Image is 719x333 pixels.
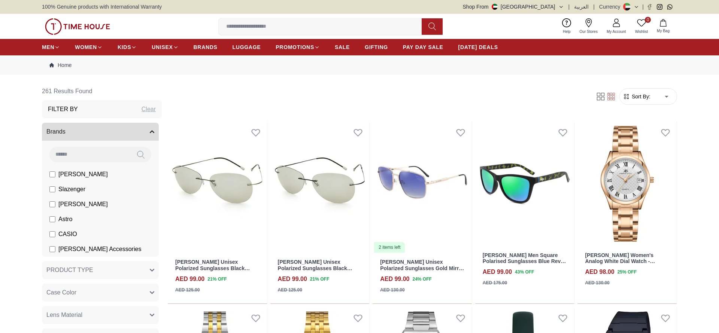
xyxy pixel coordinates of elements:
h4: AED 99.00 [380,275,409,284]
span: LUGGAGE [233,43,261,51]
span: [PERSON_NAME] Accessories [58,245,141,254]
span: Our Stores [577,29,601,34]
a: Whatsapp [667,4,673,10]
a: Home [49,61,72,69]
h3: Filter By [48,105,78,114]
img: LEE COOPER Unisex Polarized Sunglasses Black Mirror Lens - LC3048C01 [270,121,370,253]
span: PAY DAY SALE [403,43,443,51]
h4: AED 99.00 [175,275,204,284]
div: Clear [142,105,156,114]
a: PAY DAY SALE [403,40,443,54]
span: UNISEX [152,43,173,51]
h4: AED 99.00 [278,275,307,284]
button: My Bag [652,18,674,35]
span: [DATE] DEALS [458,43,498,51]
h6: 261 Results Found [42,82,162,100]
span: Sort By: [630,93,650,100]
span: Help [560,29,574,34]
a: [PERSON_NAME] Unisex Polarized Sunglasses Black Mirror Lens - LC3048C02 [175,259,250,278]
div: AED 175.00 [483,279,507,286]
a: LEE COOPER Unisex Polarized Sunglasses Gold Mirror Lens - LC1024C012 items left [373,121,472,253]
span: KIDS [118,43,131,51]
span: Wishlist [632,29,651,34]
a: MEN [42,40,60,54]
div: AED 130.00 [380,287,404,293]
span: WOMEN [75,43,97,51]
h4: AED 98.00 [585,268,614,277]
a: Facebook [647,4,652,10]
a: BRANDS [194,40,218,54]
a: [PERSON_NAME] Men Square Polarised Sunglasses Blue Revo Lens - LC1039C03 [483,252,566,271]
input: [PERSON_NAME] Accessories [49,246,55,252]
img: Kenneth Scott Women's Analog White Dial Watch - K25504-KBKW [577,121,677,246]
a: Help [558,17,575,36]
span: Astro [58,215,72,224]
div: AED 125.00 [175,287,200,293]
span: 21 % OFF [310,276,329,282]
img: LEE COOPER Unisex Polarized Sunglasses Black Mirror Lens - LC3048C02 [168,121,267,253]
div: 2 items left [374,242,405,253]
span: GIFTING [365,43,388,51]
span: [PERSON_NAME] [58,200,108,209]
span: PRODUCT TYPE [46,266,93,275]
span: PROMOTIONS [276,43,314,51]
span: MEN [42,43,54,51]
button: PRODUCT TYPE [42,261,159,279]
button: Shop From[GEOGRAPHIC_DATA] [463,3,564,10]
span: 21 % OFF [207,276,227,282]
span: [PERSON_NAME] [58,170,108,179]
input: Astro [49,216,55,222]
span: My Account [604,29,629,34]
span: 43 % OFF [515,269,534,275]
button: Case Color [42,284,159,302]
a: SALE [335,40,350,54]
a: [PERSON_NAME] Women's Analog White Dial Watch - K25504-KBKW [585,252,655,271]
button: العربية [574,3,589,10]
span: 24 % OFF [412,276,431,282]
a: GIFTING [365,40,388,54]
img: United Arab Emirates [492,4,498,10]
span: Lens Material [46,311,82,320]
span: | [593,3,595,10]
h4: AED 99.00 [483,268,512,277]
a: PROMOTIONS [276,40,320,54]
a: WOMEN [75,40,103,54]
span: | [568,3,570,10]
input: [PERSON_NAME] [49,171,55,177]
span: CASIO [58,230,77,239]
span: SALE [335,43,350,51]
a: [PERSON_NAME] Unisex Polarized Sunglasses Black Mirror Lens - LC3048C01 [278,259,352,278]
a: [DATE] DEALS [458,40,498,54]
span: 25 % OFF [618,269,637,275]
div: Currency [599,3,624,10]
a: Our Stores [575,17,602,36]
span: Brands [46,127,66,136]
span: Case Color [46,288,76,297]
span: My Bag [654,28,673,34]
span: | [642,3,644,10]
a: UNISEX [152,40,178,54]
button: Brands [42,123,159,141]
img: ... [45,18,110,35]
a: KIDS [118,40,137,54]
input: [PERSON_NAME] [49,201,55,207]
nav: Breadcrumb [42,55,677,75]
span: Slazenger [58,185,85,194]
button: Sort By: [623,93,650,100]
span: 100% Genuine products with International Warranty [42,3,162,10]
div: AED 125.00 [278,287,302,293]
a: 0Wishlist [631,17,652,36]
button: Lens Material [42,306,159,324]
img: LEE COOPER Unisex Polarized Sunglasses Gold Mirror Lens - LC1024C01 [373,121,472,253]
a: LUGGAGE [233,40,261,54]
img: Lee Cooper Men Square Polarised Sunglasses Blue Revo Lens - LC1039C03 [475,121,574,246]
a: [PERSON_NAME] Unisex Polarized Sunglasses Gold Mirror Lens - LC1024C01 [380,259,464,278]
span: 0 [645,17,651,23]
a: Instagram [657,4,662,10]
div: AED 130.00 [585,279,609,286]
